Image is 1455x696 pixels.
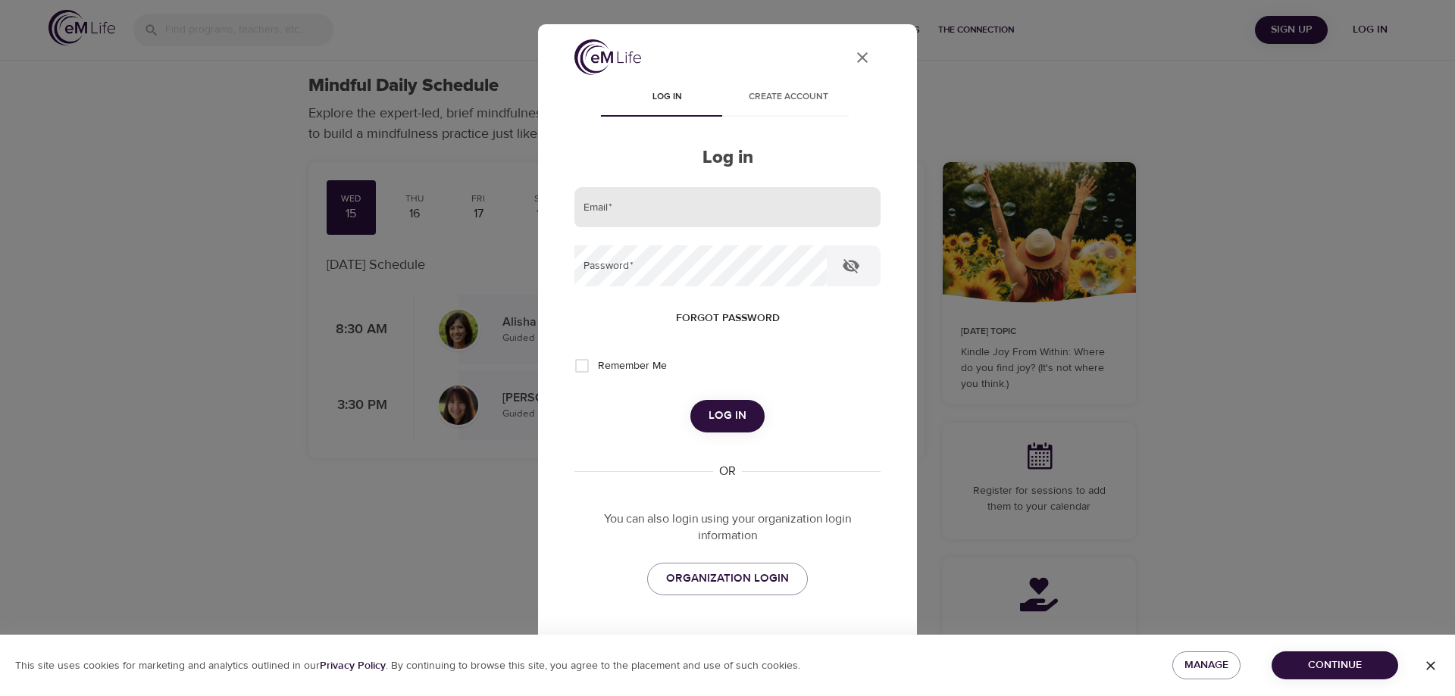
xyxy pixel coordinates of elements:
[647,563,808,595] a: ORGANIZATION LOGIN
[676,309,780,328] span: Forgot password
[713,463,742,480] div: OR
[574,80,881,117] div: disabled tabs example
[574,147,881,169] h2: Log in
[574,39,641,75] img: logo
[844,39,881,76] button: close
[615,89,718,105] span: Log in
[670,304,786,332] button: Forgot password
[709,406,746,426] span: Log in
[574,510,881,545] p: You can also login using your organization login information
[737,89,840,105] span: Create account
[1184,656,1228,675] span: Manage
[690,400,765,432] button: Log in
[1284,656,1386,675] span: Continue
[666,569,789,588] span: ORGANIZATION LOGIN
[320,659,386,673] b: Privacy Policy
[598,358,667,374] span: Remember Me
